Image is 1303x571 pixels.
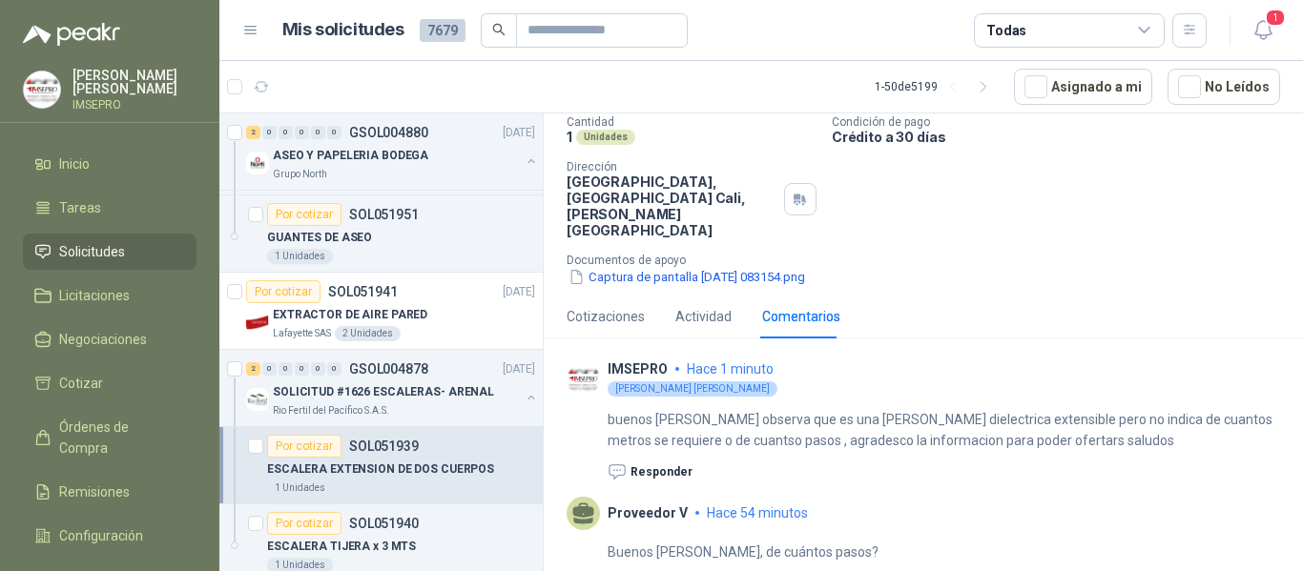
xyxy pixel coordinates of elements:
div: [PERSON_NAME] [PERSON_NAME] [608,381,777,397]
div: 2 Unidades [335,326,401,341]
a: Licitaciones [23,277,196,314]
p: IMSEPRO [72,99,196,111]
p: 1 [567,129,572,145]
a: Por cotizarSOL051939ESCALERA EXTENSION DE DOS CUERPOS1 Unidades [219,427,543,504]
button: Asignado a mi [1014,69,1152,105]
p: SOL051951 [349,208,419,221]
div: 0 [279,362,293,376]
span: Inicio [59,153,90,174]
p: SOLICITUD #1626 ESCALERAS- ARENAL [273,383,494,401]
div: 1 Unidades [267,249,333,264]
p: Crédito a 30 días [832,129,1295,145]
p: ESCALERA EXTENSION DE DOS CUERPOS [267,460,494,479]
a: Solicitudes [23,234,196,270]
div: Por cotizar [267,435,341,458]
span: 1 [1265,9,1286,27]
p: Documentos de apoyo [567,254,1295,267]
p: Lafayette SAS [273,326,331,341]
p: Dirección [567,160,776,173]
a: 2 0 0 0 0 0 GSOL004878[DATE] Company LogoSOLICITUD #1626 ESCALERAS- ARENALRio Fertil del Pacífico... [246,357,539,418]
p: SOL051940 [349,517,419,530]
div: 1 - 50 de 5199 [875,71,999,102]
p: GSOL004878 [349,362,428,376]
p: SOL051941 [328,285,398,298]
p: [PERSON_NAME] [PERSON_NAME] [72,69,196,95]
img: Company Logo [246,152,269,174]
p: Proveedor V [608,505,688,520]
button: Captura de pantalla [DATE] 083154.png [567,267,807,287]
span: Licitaciones [59,285,130,306]
h1: Mis solicitudes [282,16,404,44]
span: 7679 [420,19,465,42]
img: Company Logo [24,71,60,108]
p: Cantidad [567,115,817,129]
a: Por cotizarSOL051951GUANTES DE ASEO1 Unidades [219,195,543,273]
a: 2 0 0 0 0 0 GSOL004880[DATE] Company LogoASEO Y PAPELERIA BODEGAGrupo North [246,121,539,182]
a: Configuración [23,518,196,554]
span: Negociaciones [59,329,147,350]
span: hace 54 minutos [707,505,808,520]
div: Actividad [675,306,732,327]
img: Company Logo [246,311,269,334]
div: 2 [246,126,260,139]
a: Cotizar [23,365,196,401]
button: 1 [1246,13,1280,48]
p: ESCALERA TIJERA x 3 MTS [267,538,416,556]
div: Por cotizar [267,203,341,226]
p: Grupo North [273,167,327,182]
a: Órdenes de Compra [23,409,196,466]
span: search [492,23,506,36]
p: EXTRACTOR DE AIRE PARED [273,306,427,324]
div: 0 [327,126,341,139]
div: 0 [327,362,341,376]
span: Remisiones [59,481,130,502]
p: GUANTES DE ASEO [267,229,372,247]
span: Tareas [59,197,101,218]
div: 0 [295,362,309,376]
button: No Leídos [1168,69,1280,105]
p: Rio Fertil del Pacífico S.A.S. [273,403,389,418]
a: Negociaciones [23,321,196,357]
p: [GEOGRAPHIC_DATA], [GEOGRAPHIC_DATA] Cali , [PERSON_NAME][GEOGRAPHIC_DATA] [567,173,776,238]
p: [DATE] [503,124,535,142]
a: Tareas [23,190,196,226]
div: 0 [279,126,293,139]
div: 1 Unidades [267,480,333,496]
p: ASEO Y PAPELERIA BODEGA [273,147,428,165]
p: [DATE] [503,360,535,378]
div: Todas [986,20,1026,41]
p: GSOL004880 [349,126,428,139]
div: Por cotizar [246,280,321,303]
div: 0 [295,126,309,139]
span: Órdenes de Compra [59,417,178,459]
a: Remisiones [23,474,196,510]
p: Condición de pago [832,115,1295,129]
div: 2 [246,362,260,376]
div: Comentarios [762,306,840,327]
span: Configuración [59,525,143,546]
img: Company Logo [246,388,269,411]
p: SOL051939 [349,439,419,453]
a: Por cotizarSOL051941[DATE] Company LogoEXTRACTOR DE AIRE PAREDLafayette SAS2 Unidades [219,273,543,350]
button: Responder [608,462,693,481]
span: Solicitudes [59,241,125,262]
p: buenos [PERSON_NAME] observa que es una [PERSON_NAME] dielectrica extensible pero no indica de cu... [608,409,1280,451]
div: Por cotizar [267,512,341,535]
span: Cotizar [59,373,103,394]
div: 0 [262,362,277,376]
div: 0 [311,362,325,376]
p: IMSEPRO [608,361,668,377]
div: Unidades [576,130,635,145]
p: [DATE] [503,283,535,301]
img: Company Logo [567,362,600,396]
p: Buenos [PERSON_NAME], de cuántos pasos? [608,541,879,562]
a: Inicio [23,146,196,182]
div: 0 [311,126,325,139]
span: hace 1 minuto [687,361,774,377]
div: 0 [262,126,277,139]
div: Cotizaciones [567,306,645,327]
img: Logo peakr [23,23,120,46]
